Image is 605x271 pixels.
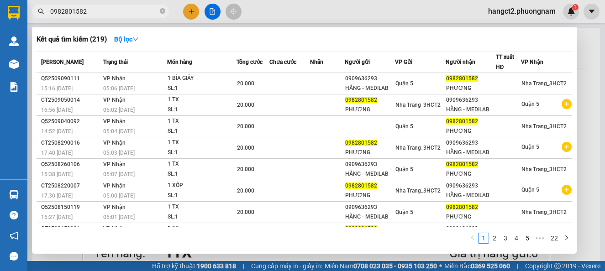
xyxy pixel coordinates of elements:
[446,75,478,82] span: 0982801582
[237,209,254,215] span: 20.000
[103,97,126,103] span: VP Nhận
[103,107,135,113] span: 05:02 [DATE]
[395,59,412,65] span: VP Gửi
[467,233,478,244] li: Previous Page
[132,36,139,42] span: down
[395,123,413,130] span: Quận 5
[237,102,254,108] span: 20.000
[168,138,236,148] div: 1 TX
[41,74,100,83] div: Q52509090111
[500,233,511,244] li: 3
[564,235,569,240] span: right
[345,105,395,115] div: PHƯƠNG
[237,59,263,65] span: Tổng cước
[237,166,254,172] span: 20.000
[345,191,395,200] div: PHƯƠNG
[395,188,441,194] span: Nha Trang_3HCT2
[562,185,572,195] span: plus-circle
[521,209,567,215] span: Nha Trang_3HCT2
[345,59,370,65] span: Người gửi
[10,252,18,261] span: message
[395,102,441,108] span: Nha Trang_3HCT2
[37,35,107,44] h3: Kết quả tìm kiếm ( 219 )
[103,214,135,220] span: 05:01 [DATE]
[533,233,547,244] li: Next 5 Pages
[561,233,572,244] button: right
[103,75,126,82] span: VP Nhận
[168,169,236,179] div: SL: 1
[547,233,561,244] li: 22
[168,148,236,158] div: SL: 1
[41,224,100,234] div: CT2508150021
[103,193,135,199] span: 05:00 [DATE]
[548,233,561,243] a: 22
[103,85,135,92] span: 05:06 [DATE]
[41,85,73,92] span: 15:16 [DATE]
[9,36,19,46] img: warehouse-icon
[41,59,84,65] span: [PERSON_NAME]
[103,150,135,156] span: 05:03 [DATE]
[522,233,532,243] a: 5
[168,105,236,115] div: SL: 1
[160,8,165,14] span: close-circle
[446,138,495,148] div: 0909636293
[168,224,236,234] div: 1 TX
[310,59,323,65] span: Nhãn
[41,193,73,199] span: 17:30 [DATE]
[446,83,495,93] div: PHƯƠNG
[168,126,236,136] div: SL: 1
[511,233,521,243] a: 4
[521,187,539,193] span: Quận 5
[521,123,567,130] span: Nha Trang_3HCT2
[103,118,126,125] span: VP Nhận
[103,128,135,135] span: 05:04 [DATE]
[446,212,495,222] div: PHƯƠNG
[41,181,100,191] div: CT2508220007
[237,145,254,151] span: 20.000
[103,204,126,210] span: VP Nhận
[168,83,236,94] div: SL: 1
[168,159,236,169] div: 1 TX
[103,225,126,232] span: VP Nhận
[41,117,100,126] div: Q52509040092
[496,54,514,70] span: TT xuất HĐ
[446,161,478,167] span: 0982801582
[345,212,395,222] div: HẰNG - MEDILAB
[500,233,510,243] a: 3
[41,203,100,212] div: Q52508150119
[562,99,572,109] span: plus-circle
[41,128,73,135] span: 14:52 [DATE]
[446,59,475,65] span: Người nhận
[522,233,533,244] li: 5
[167,59,192,65] span: Món hàng
[103,161,126,167] span: VP Nhận
[395,145,441,151] span: Nha Trang_3HCT2
[446,224,495,234] div: 0909636293
[478,233,489,244] li: 1
[237,80,254,87] span: 20.000
[41,150,73,156] span: 17:40 [DATE]
[38,8,44,15] span: search
[41,160,100,169] div: Q52508260106
[446,105,495,115] div: HẰNG - MEDILAB
[237,188,254,194] span: 20.000
[489,233,500,243] a: 2
[395,166,413,172] span: Quận 5
[521,101,539,107] span: Quận 5
[446,126,495,136] div: PHƯƠNG
[395,209,413,215] span: Quận 5
[489,233,500,244] li: 2
[446,148,495,157] div: HẰNG - MEDILAB
[168,116,236,126] div: 1 TX
[9,59,19,69] img: warehouse-icon
[395,80,413,87] span: Quận 5
[521,166,567,172] span: Nha Trang_3HCT2
[446,118,478,125] span: 0982801582
[521,80,567,87] span: Nha Trang_3HCT2
[168,95,236,105] div: 1 TX
[345,160,395,169] div: 0909636293
[50,6,158,16] input: Tìm tên, số ĐT hoặc mã đơn
[479,233,489,243] a: 1
[533,233,547,244] span: •••
[160,7,165,16] span: close-circle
